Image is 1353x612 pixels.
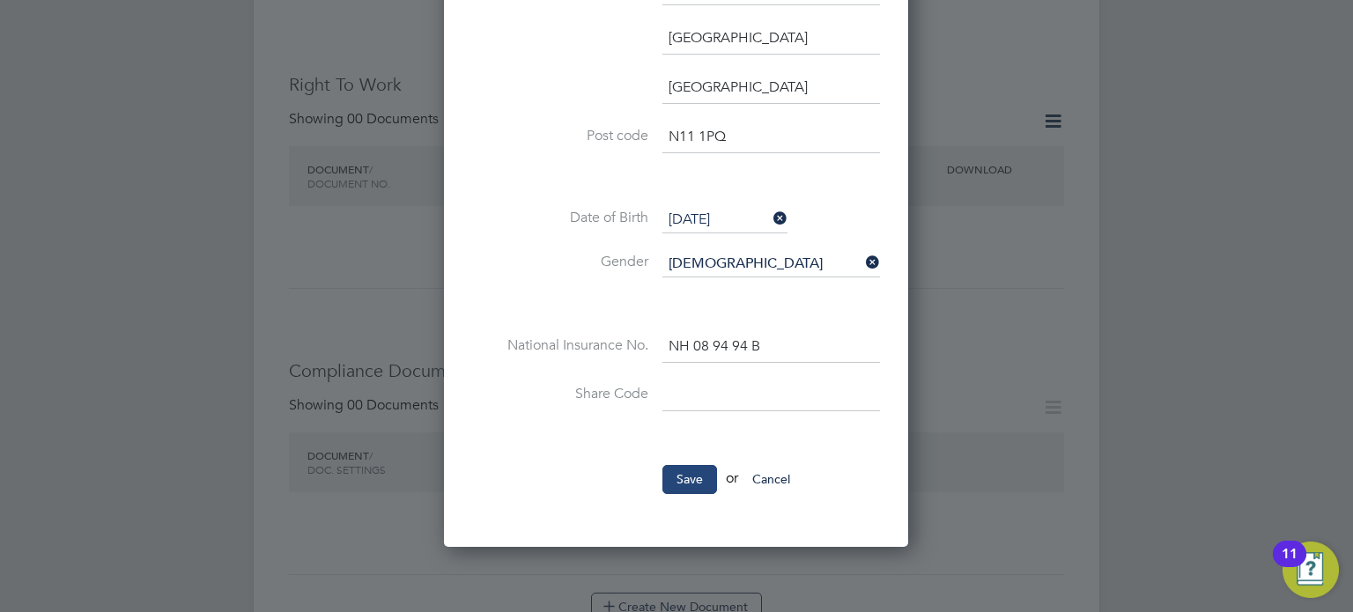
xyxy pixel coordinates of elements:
button: Open Resource Center, 11 new notifications [1283,542,1339,598]
button: Cancel [738,465,804,493]
label: National Insurance No. [472,336,648,355]
button: Save [662,465,717,493]
div: 11 [1282,554,1298,577]
input: Select one [662,207,787,233]
li: or [472,465,880,511]
input: Address line 2 [662,23,880,55]
label: Post code [472,127,648,145]
label: Date of Birth [472,209,648,227]
label: Share Code [472,385,648,403]
label: Gender [472,253,648,271]
input: Address line 3 [662,72,880,104]
input: Select one [662,251,880,277]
